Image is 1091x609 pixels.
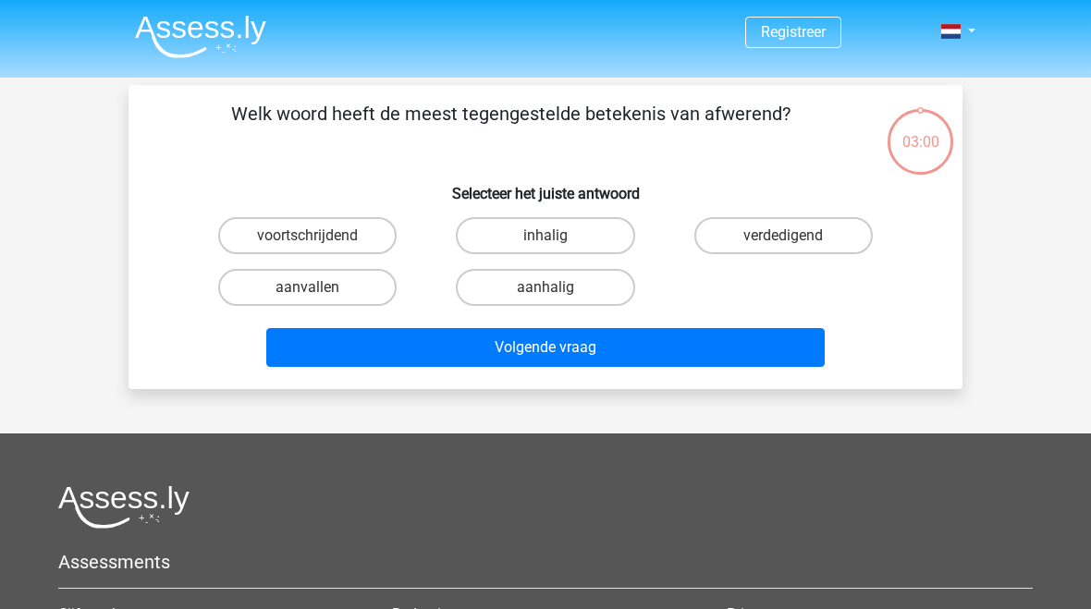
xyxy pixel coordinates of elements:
label: inhalig [456,217,634,254]
h5: Assessments [58,551,1033,573]
img: Assessly [135,15,266,58]
a: Registreer [761,23,826,41]
label: aanvallen [218,269,397,306]
div: 03:00 [886,107,955,153]
h6: Selecteer het juiste antwoord [158,170,933,202]
label: voortschrijdend [218,217,397,254]
p: Welk woord heeft de meest tegengestelde betekenis van afwerend? [158,100,864,155]
button: Volgende vraag [266,328,826,367]
label: verdedigend [694,217,873,254]
img: Assessly logo [58,485,190,529]
label: aanhalig [456,269,634,306]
